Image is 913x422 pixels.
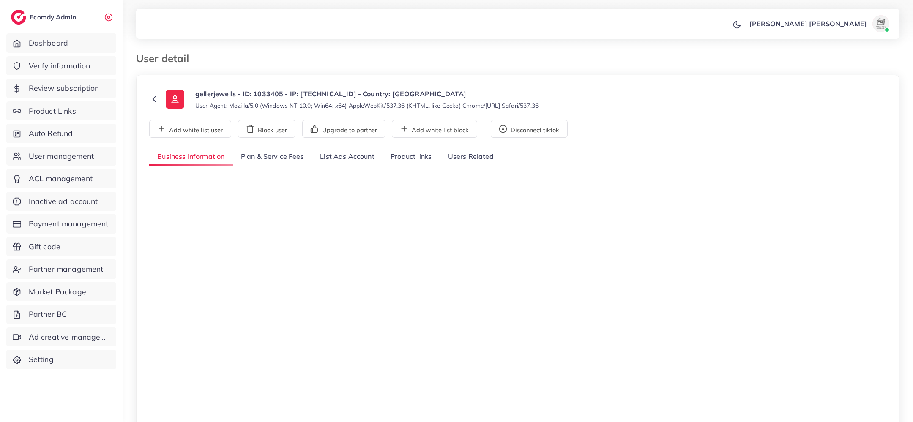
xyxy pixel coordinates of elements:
[6,33,116,53] a: Dashboard
[6,305,116,324] a: Partner BC
[6,124,116,143] a: Auto Refund
[29,38,68,49] span: Dashboard
[29,128,73,139] span: Auto Refund
[6,192,116,211] a: Inactive ad account
[29,196,98,207] span: Inactive ad account
[6,101,116,121] a: Product Links
[29,60,90,71] span: Verify information
[6,56,116,76] a: Verify information
[6,259,116,279] a: Partner management
[11,10,26,25] img: logo
[29,309,67,320] span: Partner BC
[749,19,867,29] p: [PERSON_NAME] [PERSON_NAME]
[29,173,93,184] span: ACL management
[6,79,116,98] a: Review subscription
[6,147,116,166] a: User management
[29,218,109,229] span: Payment management
[6,350,116,369] a: Setting
[29,286,86,297] span: Market Package
[6,169,116,188] a: ACL management
[29,264,104,275] span: Partner management
[29,83,99,94] span: Review subscription
[745,15,893,32] a: [PERSON_NAME] [PERSON_NAME]avatar
[29,106,76,117] span: Product Links
[29,354,54,365] span: Setting
[29,332,110,343] span: Ad creative management
[30,13,78,21] h2: Ecomdy Admin
[11,10,78,25] a: logoEcomdy Admin
[29,241,60,252] span: Gift code
[29,151,94,162] span: User management
[6,327,116,347] a: Ad creative management
[6,282,116,302] a: Market Package
[872,15,889,32] img: avatar
[6,214,116,234] a: Payment management
[6,237,116,256] a: Gift code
